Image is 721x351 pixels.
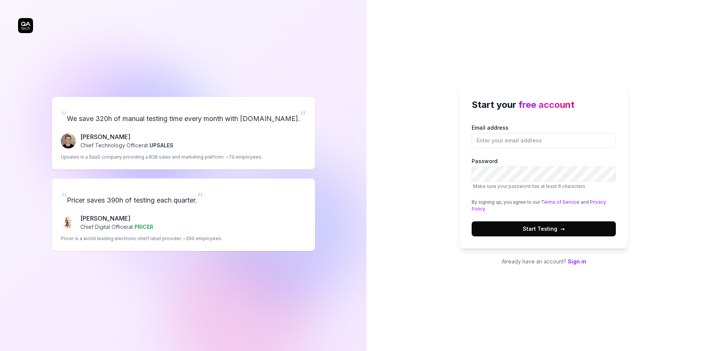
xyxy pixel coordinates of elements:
a: Sign in [568,258,586,265]
span: free account [519,99,575,110]
a: Terms of Service [541,199,579,205]
img: Fredrik Seidl [61,133,76,148]
span: PRICER [134,224,153,230]
img: Chris Chalkitis [61,215,76,230]
input: PasswordMake sure your password has at least 6 characters [472,166,616,182]
p: Already have an account? [460,257,628,265]
span: Make sure your password has at least 6 characters [473,183,585,189]
span: UPSALES [149,142,173,148]
p: Chief Digital Officer at [80,223,153,231]
a: Privacy Policy [472,199,606,212]
span: “ [61,108,67,124]
p: We save 320h of manual testing time every month with [DOMAIN_NAME]. [61,106,306,126]
p: Upsales is a SaaS company providing a B2B sales and marketing platform. ~70 employees. [61,154,262,160]
span: “ [61,189,67,206]
button: Start Testing→ [472,221,616,236]
a: “We save 320h of manual testing time every month with [DOMAIN_NAME].”Fredrik Seidl[PERSON_NAME]Ch... [52,97,315,169]
span: ” [300,108,306,124]
p: [PERSON_NAME] [80,214,153,223]
span: → [560,225,565,233]
p: [PERSON_NAME] [80,132,173,141]
a: “Pricer saves 390h of testing each quarter.”Chris Chalkitis[PERSON_NAME]Chief Digital Officerat P... [52,179,315,251]
input: Email address [472,133,616,148]
div: By signing up, you agree to our and [472,199,616,212]
span: Start Testing [523,225,565,233]
label: Password [472,157,616,190]
p: Chief Technology Officer at [80,141,173,149]
p: Pricer is a world leading electronic shelf label provider. ~200 employees. [61,235,222,242]
label: Email address [472,124,616,148]
h2: Start your [472,98,616,112]
p: Pricer saves 390h of testing each quarter. [61,188,306,208]
span: ” [197,189,203,206]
